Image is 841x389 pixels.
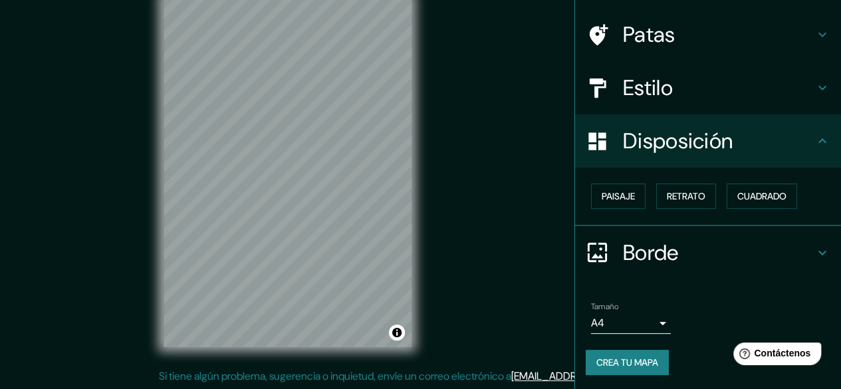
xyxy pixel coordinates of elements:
[602,190,635,202] font: Paisaje
[723,337,826,374] iframe: Lanzador de widgets de ayuda
[623,21,675,49] font: Patas
[623,127,733,155] font: Disposición
[575,114,841,168] div: Disposición
[591,184,646,209] button: Paisaje
[737,190,786,202] font: Cuadrado
[656,184,716,209] button: Retrato
[727,184,797,209] button: Cuadrado
[591,313,671,334] div: A4
[575,8,841,61] div: Patas
[591,316,604,330] font: A4
[591,301,618,312] font: Tamaño
[575,226,841,279] div: Borde
[586,350,669,375] button: Crea tu mapa
[159,369,511,383] font: Si tiene algún problema, sugerencia o inquietud, envíe un correo electrónico a
[389,324,405,340] button: Activar o desactivar atribución
[575,61,841,114] div: Estilo
[623,74,673,102] font: Estilo
[623,239,679,267] font: Borde
[667,190,705,202] font: Retrato
[511,369,675,383] a: [EMAIL_ADDRESS][DOMAIN_NAME]
[596,356,658,368] font: Crea tu mapa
